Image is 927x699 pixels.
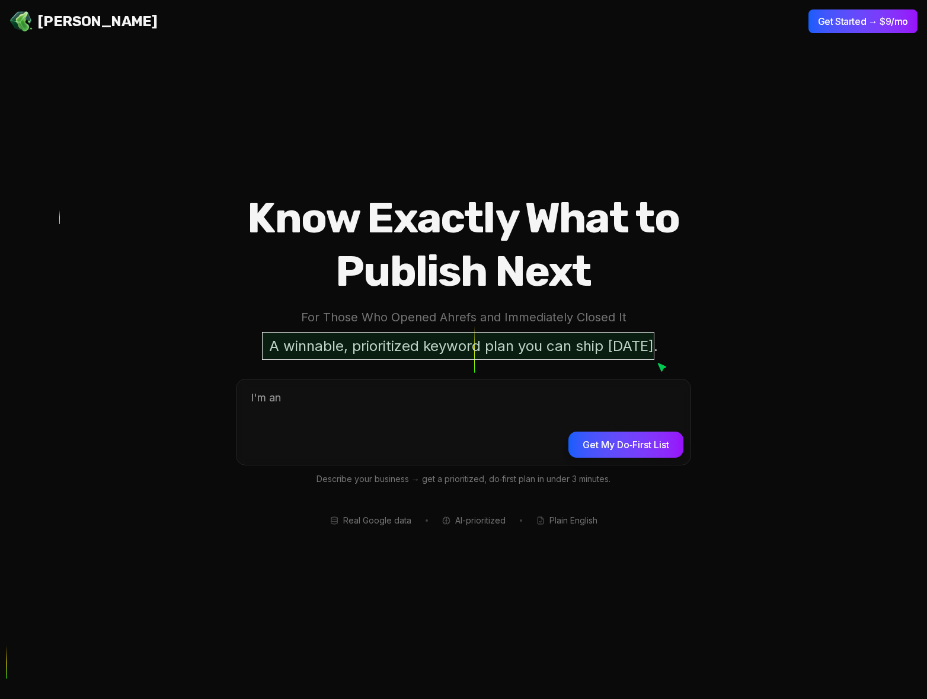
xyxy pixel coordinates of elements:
p: Describe your business → get a prioritized, do‑first plan in under 3 minutes. [236,473,691,486]
button: Get My Do‑First List [568,432,683,458]
button: Get Started → $9/mo [808,9,918,33]
p: For Those Who Opened Ahrefs and Immediately Closed It [198,308,729,327]
span: Real Google data [343,515,411,526]
img: Jello SEO Logo [9,9,33,33]
span: Plain English [549,515,597,526]
span: [PERSON_NAME] [38,12,157,31]
p: A winnable, prioritized keyword plan you can ship [DATE]. [262,332,665,360]
h1: Know Exactly What to Publish Next [198,191,729,298]
span: AI-prioritized [455,515,506,526]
